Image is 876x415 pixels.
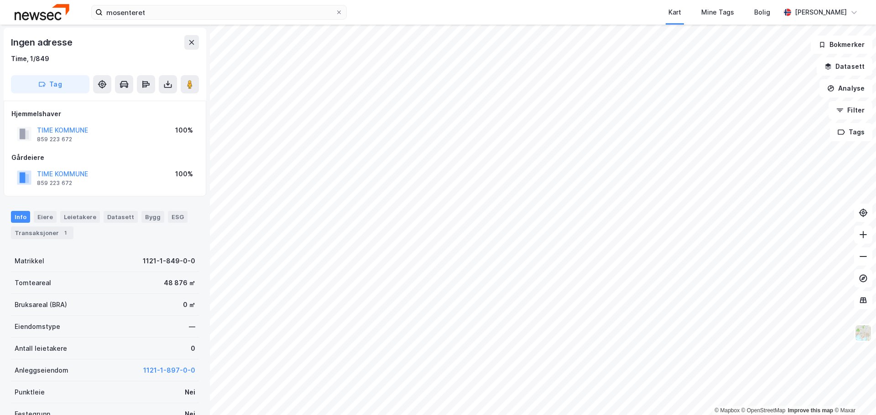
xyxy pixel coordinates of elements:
div: 100% [175,125,193,136]
div: Kart [668,7,681,18]
div: Antall leietakere [15,343,67,354]
input: Søk på adresse, matrikkel, gårdeiere, leietakere eller personer [103,5,335,19]
div: Datasett [104,211,138,223]
div: 859 223 672 [37,136,72,143]
div: Transaksjoner [11,226,73,239]
div: ESG [168,211,188,223]
div: Nei [185,387,195,398]
div: 0 [191,343,195,354]
div: 1121-1-849-0-0 [143,256,195,266]
div: Bruksareal (BRA) [15,299,67,310]
a: Improve this map [788,407,833,414]
button: 1121-1-897-0-0 [143,365,195,376]
button: Tag [11,75,89,93]
div: 1 [61,228,70,237]
div: Matrikkel [15,256,44,266]
button: Filter [829,101,872,119]
div: Mine Tags [701,7,734,18]
div: [PERSON_NAME] [795,7,847,18]
div: Eiendomstype [15,321,60,332]
div: 100% [175,169,193,179]
img: newsec-logo.f6e21ccffca1b3a03d2d.png [15,4,69,20]
img: Z [855,324,872,342]
div: Tomteareal [15,277,51,288]
div: Ingen adresse [11,35,74,50]
div: 0 ㎡ [183,299,195,310]
button: Analyse [819,79,872,97]
div: Bolig [754,7,770,18]
div: Hjemmelshaver [11,108,198,119]
div: — [189,321,195,332]
button: Tags [830,123,872,141]
div: 48 876 ㎡ [164,277,195,288]
div: Leietakere [60,211,100,223]
button: Datasett [817,57,872,76]
div: Eiere [34,211,57,223]
iframe: Chat Widget [830,371,876,415]
div: 859 223 672 [37,179,72,187]
div: Info [11,211,30,223]
button: Bokmerker [811,36,872,54]
div: Punktleie [15,387,45,398]
a: OpenStreetMap [741,407,786,414]
a: Mapbox [714,407,740,414]
div: Anleggseiendom [15,365,68,376]
div: Time, 1/849 [11,53,49,64]
div: Bygg [141,211,164,223]
div: Gårdeiere [11,152,198,163]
